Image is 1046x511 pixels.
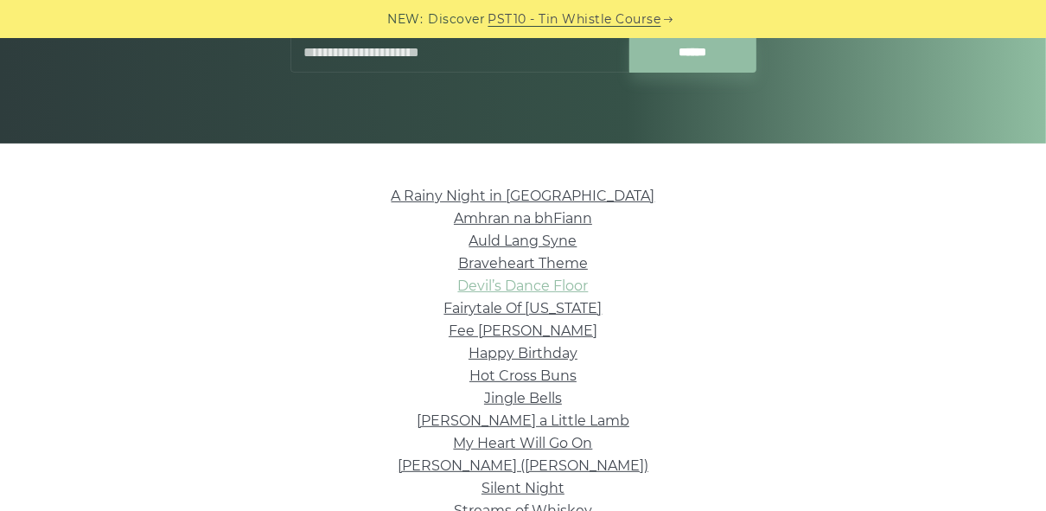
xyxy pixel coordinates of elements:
[449,323,597,339] a: Fee [PERSON_NAME]
[458,278,589,294] a: Devil’s Dance Floor
[388,10,424,29] span: NEW:
[454,435,593,451] a: My Heart Will Go On
[417,412,629,429] a: [PERSON_NAME] a Little Lamb
[469,345,577,361] a: Happy Birthday
[482,480,564,496] a: Silent Night
[429,10,486,29] span: Discover
[398,457,648,474] a: [PERSON_NAME] ([PERSON_NAME])
[392,188,655,204] a: A Rainy Night in [GEOGRAPHIC_DATA]
[469,367,577,384] a: Hot Cross Buns
[454,210,592,227] a: Amhran na bhFiann
[444,300,603,316] a: Fairytale Of [US_STATE]
[458,255,588,271] a: Braveheart Theme
[469,233,577,249] a: Auld Lang Syne
[488,10,661,29] a: PST10 - Tin Whistle Course
[484,390,562,406] a: Jingle Bells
